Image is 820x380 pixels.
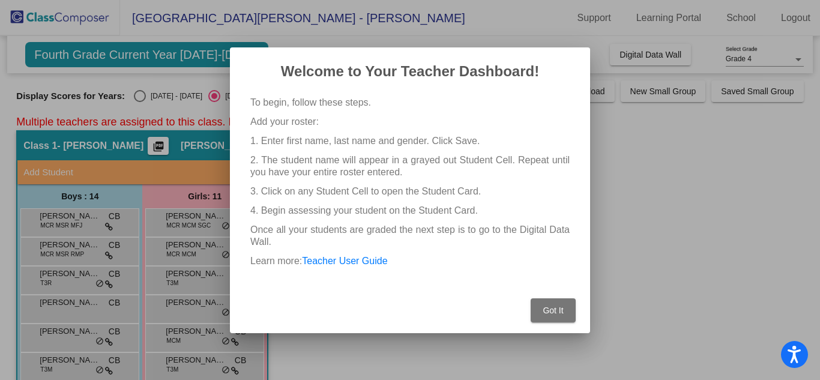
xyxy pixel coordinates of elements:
p: Learn more: [250,255,570,267]
span: Got It [543,306,563,315]
p: 3. Click on any Student Cell to open the Student Card. [250,185,570,198]
p: Add your roster: [250,116,570,128]
a: Teacher User Guide [302,256,387,266]
p: Once all your students are graded the next step is to go to the Digital Data Wall. [250,224,570,248]
button: Got It [531,298,576,322]
p: 2. The student name will appear in a grayed out Student Cell. Repeat until you have your entire r... [250,154,570,178]
p: To begin, follow these steps. [250,97,570,109]
h2: Welcome to Your Teacher Dashboard! [244,62,576,81]
p: 4. Begin assessing your student on the Student Card. [250,205,570,217]
p: 1. Enter first name, last name and gender. Click Save. [250,135,570,147]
